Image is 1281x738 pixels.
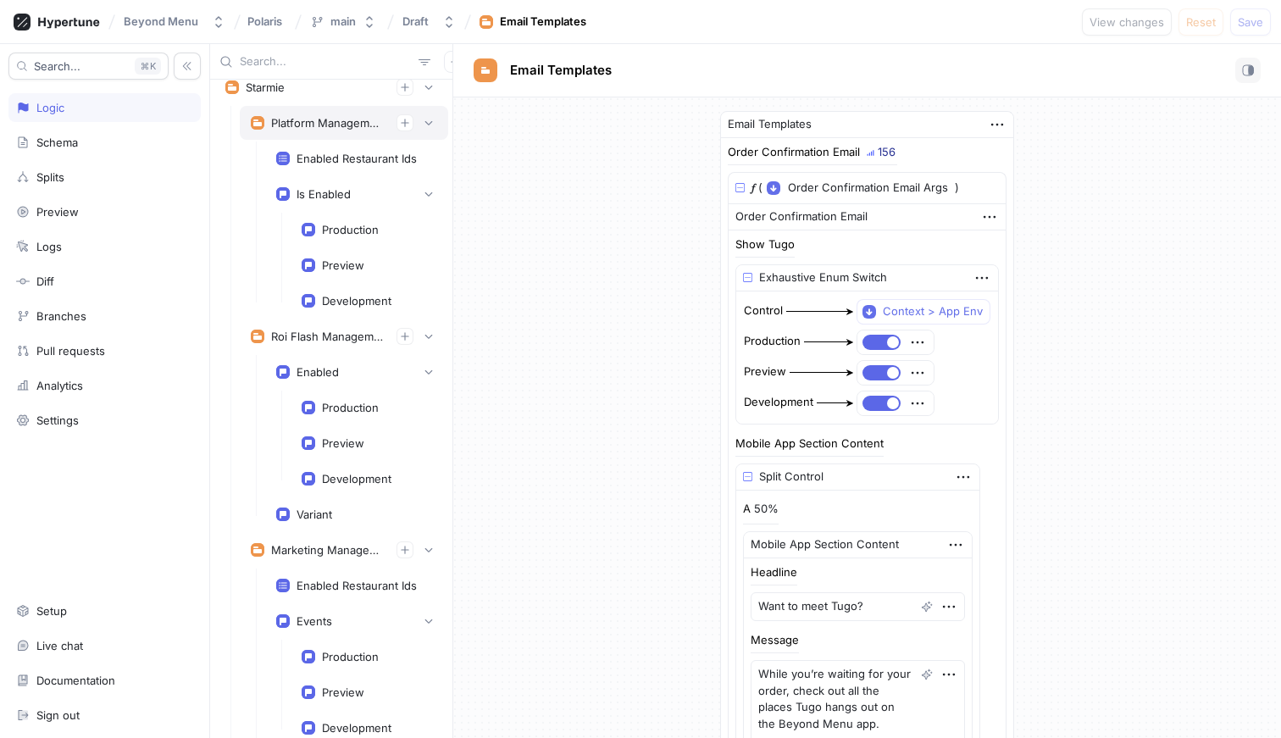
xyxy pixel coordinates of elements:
button: Reset [1178,8,1223,36]
div: Events [297,614,332,628]
div: Development [322,472,391,486]
div: 50% [754,503,779,514]
div: Enabled [297,365,339,379]
div: Show Tugo [735,239,795,250]
div: Enabled Restaurant Ids [297,579,417,592]
div: ( [758,180,762,197]
div: ) [955,180,959,197]
button: Beyond Menu [117,8,232,36]
div: Email Templates [728,116,812,133]
div: Development [322,721,391,735]
div: Split Control [759,469,823,486]
div: Is Enabled [297,187,351,201]
div: Preview [322,258,364,272]
div: Development [322,294,391,308]
div: Mobile App Section Content [735,438,884,449]
div: Roi Flash Management [271,330,383,343]
div: Preview [322,436,364,450]
div: Order Confirmation Email [735,208,868,225]
div: Production [322,401,379,414]
div: main [330,14,356,29]
button: Draft [396,8,463,36]
span: Polaris [247,15,282,27]
div: Beyond Menu [124,14,198,29]
div: Mobile App Section Content [751,536,899,553]
div: Pull requests [36,344,105,358]
div: Documentation [36,674,115,687]
div: Splits [36,170,64,184]
span: View changes [1090,17,1164,27]
div: Marketing Management [271,543,383,557]
div: Diff [36,275,54,288]
div: Draft [402,14,429,29]
div: Analytics [36,379,83,392]
input: Search... [240,53,412,70]
div: 156 [878,147,896,158]
a: Documentation [8,666,201,695]
span: Save [1238,17,1263,27]
div: Starmie [246,80,285,94]
span: Email Templates [510,64,612,77]
span: Order Confirmation Email Args [788,180,948,197]
div: Branches [36,309,86,323]
div: Logic [36,101,64,114]
div: Logs [36,240,62,253]
div: Enabled Restaurant Ids [297,152,417,165]
div: 𝑓 [751,180,755,197]
span: Reset [1186,17,1216,27]
div: Headline [751,567,797,578]
button: main [303,8,383,36]
button: Save [1230,8,1271,36]
div: Platform Management [271,116,383,130]
div: Sign out [36,708,80,722]
div: Production [322,223,379,236]
div: Development [744,394,813,411]
div: Control [744,302,783,319]
div: Message [751,635,799,646]
div: Setup [36,604,67,618]
div: Live chat [36,639,83,652]
div: Production [322,650,379,663]
div: Exhaustive Enum Switch [759,269,887,286]
div: Order Confirmation Email [728,147,860,158]
button: Search...K [8,53,169,80]
textarea: Want to meet Tugo? [751,592,965,621]
div: Context > App Env [883,304,983,319]
p: A [743,501,751,518]
button: View changes [1082,8,1172,36]
button: Context > App Env [857,299,990,325]
div: Production [744,333,801,350]
div: Email Templates [500,14,586,31]
div: Variant [297,508,332,521]
div: Settings [36,413,79,427]
div: Preview [36,205,79,219]
div: Preview [744,363,786,380]
span: Search... [34,61,80,71]
div: K [135,58,161,75]
div: Preview [322,685,364,699]
div: Schema [36,136,78,149]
